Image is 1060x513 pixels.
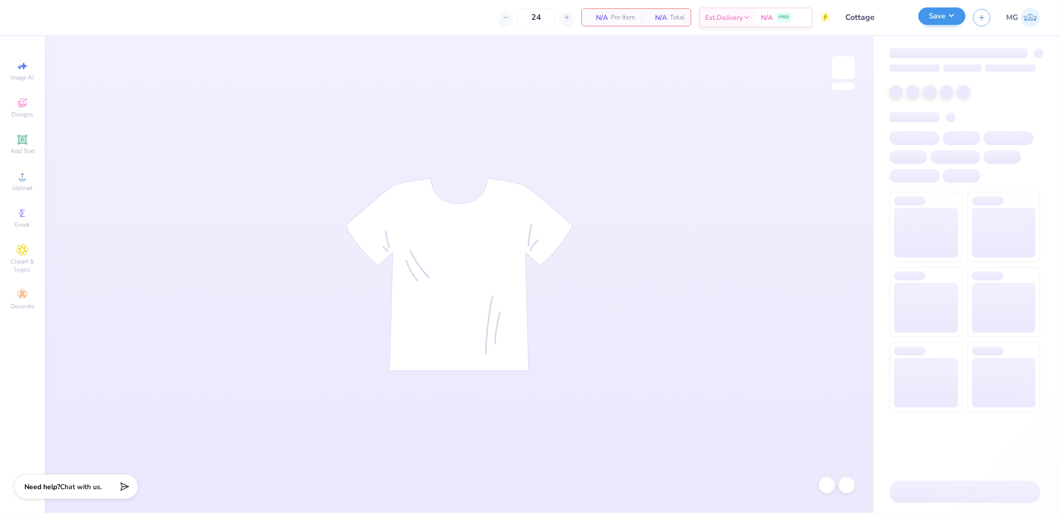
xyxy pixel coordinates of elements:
span: Upload [12,184,32,192]
span: Greek [15,221,30,229]
span: N/A [647,12,667,23]
span: Designs [11,110,33,118]
strong: Need help? [24,482,60,492]
a: MG [1006,8,1040,27]
span: Per Item [611,12,635,23]
input: Untitled Design [838,7,911,27]
span: Add Text [10,147,34,155]
span: Total [670,12,685,23]
span: N/A [588,12,608,23]
img: Michael Galon [1021,8,1040,27]
span: Image AI [11,74,34,82]
span: Chat with us. [60,482,102,492]
span: MG [1006,12,1018,23]
button: Save [918,7,966,25]
input: – – [517,8,556,26]
span: N/A [761,12,773,23]
img: tee-skeleton.svg [345,178,573,371]
span: Clipart & logos [5,257,40,273]
span: FREE [779,14,789,21]
span: Est. Delivery [705,12,743,23]
span: Decorate [10,302,34,310]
